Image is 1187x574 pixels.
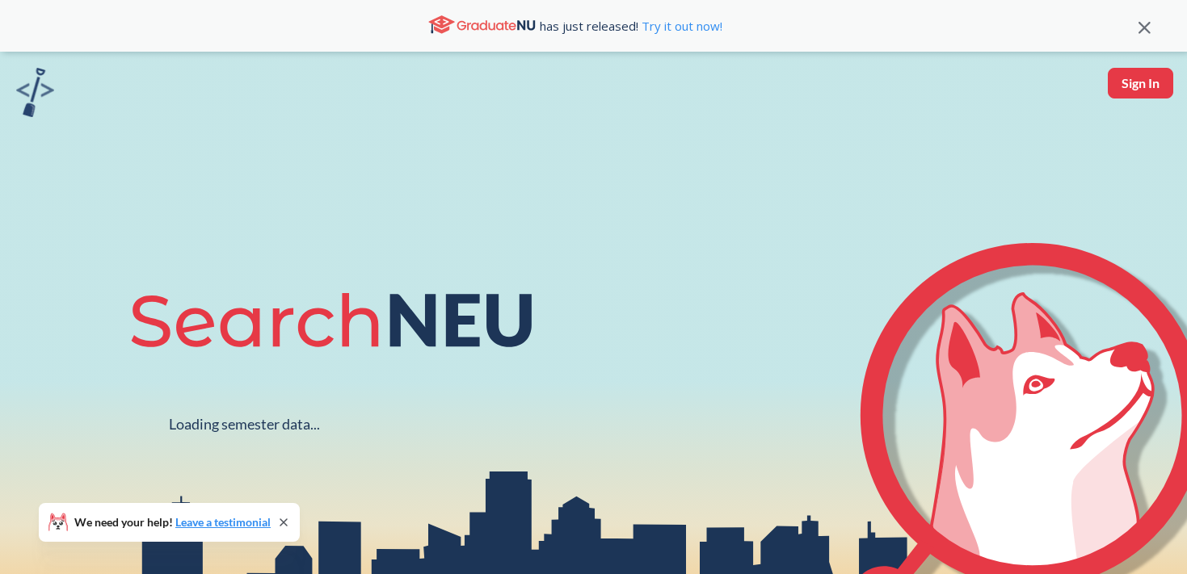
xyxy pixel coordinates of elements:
button: Sign In [1108,68,1173,98]
a: sandbox logo [16,68,54,122]
a: Leave a testimonial [175,515,271,529]
span: has just released! [540,17,722,35]
span: We need your help! [74,517,271,528]
img: sandbox logo [16,68,54,117]
a: Try it out now! [638,18,722,34]
div: Loading semester data... [169,415,320,434]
